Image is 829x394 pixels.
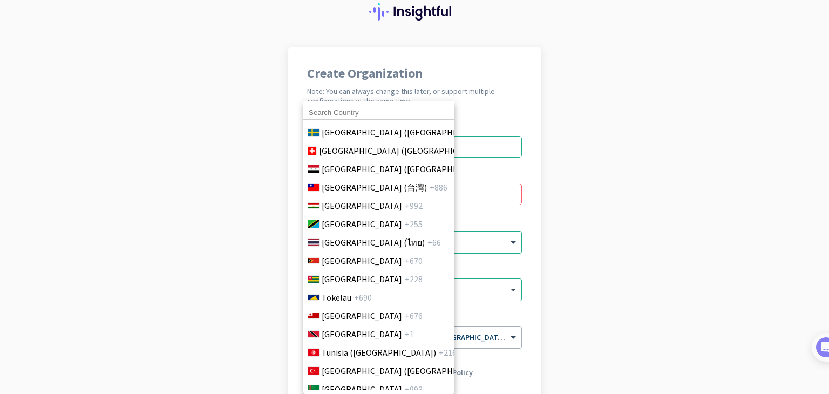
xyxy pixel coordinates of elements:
[405,199,423,212] span: +992
[405,328,414,341] span: +1
[322,346,436,359] span: Tunisia (‫[GEOGRAPHIC_DATA]‬‎)
[319,144,487,157] span: [GEOGRAPHIC_DATA] ([GEOGRAPHIC_DATA])
[322,273,402,286] span: [GEOGRAPHIC_DATA]
[30,17,53,26] div: v 4.0.25
[322,236,425,249] span: [GEOGRAPHIC_DATA] (ไทย)
[322,364,490,377] span: [GEOGRAPHIC_DATA] ([GEOGRAPHIC_DATA])
[322,199,402,212] span: [GEOGRAPHIC_DATA]
[354,291,372,304] span: +690
[17,17,26,26] img: logo_orange.svg
[29,63,38,71] img: tab_domain_overview_orange.svg
[322,218,402,230] span: [GEOGRAPHIC_DATA]
[28,28,119,37] div: Domain: [DOMAIN_NAME]
[427,236,441,249] span: +66
[41,64,97,71] div: Domain Overview
[439,346,457,359] span: +216
[17,28,26,37] img: website_grey.svg
[303,106,454,120] input: Search Country
[322,181,427,194] span: [GEOGRAPHIC_DATA] (台灣)
[107,63,116,71] img: tab_keywords_by_traffic_grey.svg
[322,254,402,267] span: [GEOGRAPHIC_DATA]
[405,218,423,230] span: +255
[405,254,423,267] span: +670
[322,126,490,139] span: [GEOGRAPHIC_DATA] ([GEOGRAPHIC_DATA])
[119,64,182,71] div: Keywords by Traffic
[322,162,490,175] span: [GEOGRAPHIC_DATA] (‫[GEOGRAPHIC_DATA]‬‎)
[405,273,423,286] span: +228
[430,181,447,194] span: +886
[322,291,351,304] span: Tokelau
[322,309,402,322] span: [GEOGRAPHIC_DATA]
[405,309,423,322] span: +676
[322,328,402,341] span: [GEOGRAPHIC_DATA]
